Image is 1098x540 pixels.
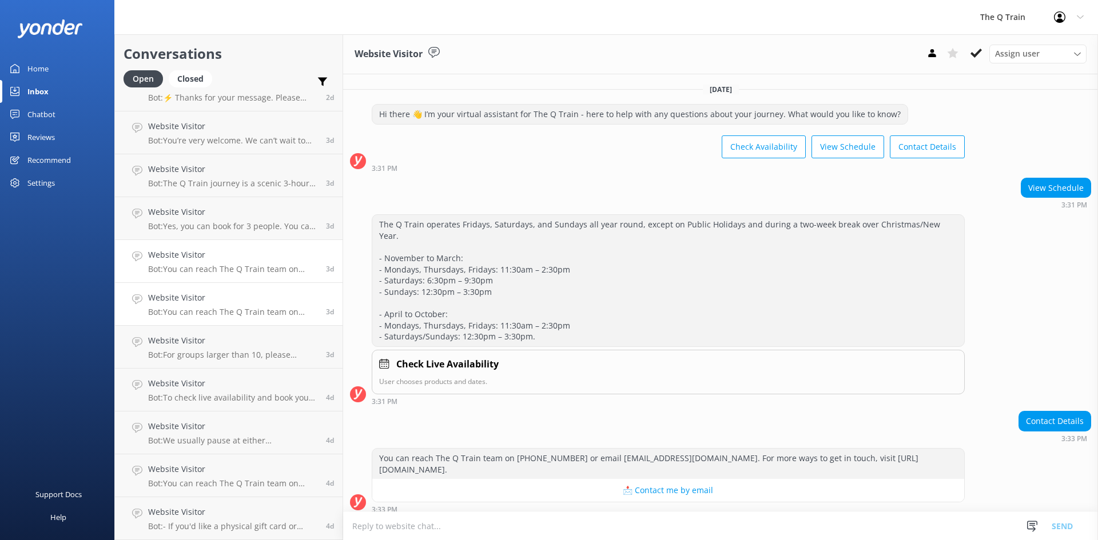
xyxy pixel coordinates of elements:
div: Sep 06 2025 03:31pm (UTC +10:00) Australia/Sydney [1021,201,1091,209]
h4: Website Visitor [148,463,317,475]
div: Support Docs [35,483,82,506]
button: Check Availability [722,135,806,158]
a: Website VisitorBot:You’re very welcome. We can’t wait to have you onboard The Q Train.3d [115,111,343,154]
strong: 3:31 PM [372,398,397,405]
a: Closed [169,72,218,85]
div: You can reach The Q Train team on [PHONE_NUMBER] or email [EMAIL_ADDRESS][DOMAIN_NAME]. For more ... [372,449,964,479]
p: Bot: ⚡ Thanks for your message. Please contact us on the form below so we can answer you question. [148,93,317,103]
span: Sep 06 2025 03:40pm (UTC +10:00) Australia/Sydney [326,264,334,274]
button: View Schedule [811,135,884,158]
div: Closed [169,70,212,87]
h4: Website Visitor [148,249,317,261]
h4: Website Visitor [148,377,317,390]
div: Sep 06 2025 03:31pm (UTC +10:00) Australia/Sydney [372,397,965,405]
h4: Website Visitor [148,291,317,304]
div: Sep 06 2025 03:33pm (UTC +10:00) Australia/Sydney [1019,434,1091,442]
p: Bot: You can reach The Q Train team on [PHONE_NUMBER] or email [EMAIL_ADDRESS][DOMAIN_NAME]. For ... [148,307,317,317]
div: Recommend [27,149,71,171]
div: Chatbot [27,103,55,126]
h3: Website Visitor [355,47,423,62]
h4: Check Live Availability [396,357,499,372]
button: Contact Details [890,135,965,158]
h2: Conversations [124,43,334,65]
div: Assign User [989,45,1087,63]
div: Sep 06 2025 03:33pm (UTC +10:00) Australia/Sydney [372,505,965,513]
div: Settings [27,171,55,194]
a: Website VisitorBot:- If you'd like a physical gift card or souvenirs mailed to you, choose the po... [115,497,343,540]
strong: 3:33 PM [372,506,397,513]
span: Sep 06 2025 04:49pm (UTC +10:00) Australia/Sydney [326,178,334,188]
div: Sep 06 2025 03:31pm (UTC +10:00) Australia/Sydney [372,164,965,172]
img: yonder-white-logo.png [17,19,83,38]
span: Sep 06 2025 12:46pm (UTC +10:00) Australia/Sydney [326,350,334,359]
p: Bot: You’re very welcome. We can’t wait to have you onboard The Q Train. [148,135,317,146]
a: Website VisitorBot:You can reach The Q Train team on [PHONE_NUMBER] or email [EMAIL_ADDRESS][DOMA... [115,283,343,326]
div: Hi there 👋 I’m your virtual assistant for The Q Train - here to help with any questions about you... [372,105,908,124]
a: Website VisitorBot:To check live availability and book your experience, please click [URL][DOMAIN... [115,369,343,411]
div: The Q Train operates Fridays, Saturdays, and Sundays all year round, except on Public Holidays an... [372,215,964,346]
p: Bot: We usually pause at either [GEOGRAPHIC_DATA] and/or [GEOGRAPHIC_DATA], giving you an opportu... [148,435,317,446]
a: Website VisitorBot:Yes, you can book for 3 people. You can check live availability and book your ... [115,197,343,240]
p: Bot: To check live availability and book your experience, please click [URL][DOMAIN_NAME]. [148,393,317,403]
p: Bot: - If you'd like a physical gift card or souvenirs mailed to you, choose the postage option d... [148,521,317,531]
span: Sep 06 2025 10:10am (UTC +10:00) Australia/Sydney [326,393,334,402]
a: Website VisitorBot:You can reach The Q Train team on [PHONE_NUMBER] or email [EMAIL_ADDRESS][DOMA... [115,454,343,497]
button: 📩 Contact me by email [372,479,964,502]
strong: 3:31 PM [372,165,397,172]
div: Inbox [27,80,49,103]
p: Bot: You can reach The Q Train team on [PHONE_NUMBER] or email [EMAIL_ADDRESS][DOMAIN_NAME]. For ... [148,264,317,274]
div: Open [124,70,163,87]
span: Sep 06 2025 06:43pm (UTC +10:00) Australia/Sydney [326,135,334,145]
span: Sep 06 2025 03:33pm (UTC +10:00) Australia/Sydney [326,307,334,317]
div: Home [27,57,49,80]
div: Help [50,506,66,529]
span: Sep 06 2025 01:25am (UTC +10:00) Australia/Sydney [326,478,334,488]
a: Website VisitorBot:The Q Train journey is a scenic 3-hour experience without stops along the way.... [115,154,343,197]
span: Sep 07 2025 01:57pm (UTC +10:00) Australia/Sydney [326,93,334,102]
p: User chooses products and dates. [379,376,957,387]
a: Website VisitorBot:For groups larger than 10, please contact The Q Train team to discuss your opt... [115,326,343,369]
h4: Website Visitor [148,506,317,518]
div: View Schedule [1021,178,1091,198]
a: Website VisitorBot:You can reach The Q Train team on [PHONE_NUMBER] or email [EMAIL_ADDRESS][DOMA... [115,240,343,283]
a: Open [124,72,169,85]
span: Assign user [995,47,1040,60]
p: Bot: The Q Train journey is a scenic 3-hour experience without stops along the way. There is one ... [148,178,317,189]
div: Reviews [27,126,55,149]
strong: 3:33 PM [1061,435,1087,442]
span: Sep 06 2025 04:00pm (UTC +10:00) Australia/Sydney [326,221,334,231]
h4: Website Visitor [148,334,317,347]
h4: Website Visitor [148,120,317,133]
span: Sep 05 2025 10:36pm (UTC +10:00) Australia/Sydney [326,521,334,531]
span: [DATE] [703,85,739,94]
a: Website VisitorBot:We usually pause at either [GEOGRAPHIC_DATA] and/or [GEOGRAPHIC_DATA], giving ... [115,411,343,454]
p: Bot: For groups larger than 10, please contact The Q Train team to discuss your options. You can ... [148,350,317,360]
span: Sep 06 2025 09:23am (UTC +10:00) Australia/Sydney [326,435,334,445]
div: Contact Details [1019,411,1091,431]
h4: Website Visitor [148,163,317,175]
p: Bot: You can reach The Q Train team on [PHONE_NUMBER] or email [EMAIL_ADDRESS][DOMAIN_NAME]. For ... [148,478,317,489]
h4: Website Visitor [148,420,317,433]
h4: Website Visitor [148,206,317,218]
p: Bot: Yes, you can book for 3 people. You can check live availability and book your experience onl... [148,221,317,231]
strong: 3:31 PM [1061,202,1087,209]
